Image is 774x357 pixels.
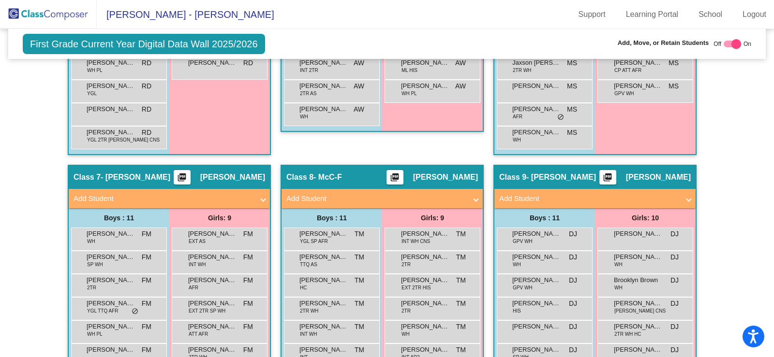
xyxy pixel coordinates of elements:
[87,252,135,262] span: [PERSON_NAME]
[243,252,253,262] span: FM
[142,252,151,262] span: FM
[618,38,709,48] span: Add, Move, or Retain Students
[188,345,237,355] span: [PERSON_NAME]
[299,81,348,91] span: [PERSON_NAME]
[87,284,96,291] span: 2TR
[286,193,466,204] mat-panel-title: Add Student
[299,322,348,331] span: [PERSON_NAME]
[513,113,522,120] span: AFR
[299,58,348,68] span: [PERSON_NAME]
[512,299,561,308] span: [PERSON_NAME]
[355,275,364,286] span: TM
[614,330,641,338] span: 2TR WH HC
[354,104,364,114] span: AW
[714,40,721,48] span: Off
[512,345,561,355] span: [PERSON_NAME]
[557,114,564,121] span: do_not_disturb_alt
[614,275,662,285] span: Brooklyn Brown
[402,284,431,291] span: EXT 2TR HIS
[188,299,237,308] span: [PERSON_NAME]
[97,7,274,22] span: [PERSON_NAME] - [PERSON_NAME]
[669,81,679,91] span: MS
[401,58,449,68] span: [PERSON_NAME]
[300,113,308,120] span: WH
[512,275,561,285] span: [PERSON_NAME]
[87,67,103,74] span: WH PL
[74,172,101,182] span: Class 7
[188,322,237,331] span: [PERSON_NAME]
[402,330,410,338] span: WH
[513,307,521,314] span: HIS
[499,172,526,182] span: Class 9
[626,172,691,182] span: [PERSON_NAME]
[200,172,265,182] span: [PERSON_NAME]
[614,307,666,314] span: [PERSON_NAME] CNS
[142,58,151,68] span: RD
[188,275,237,285] span: [PERSON_NAME]
[87,238,95,245] span: WH
[614,58,662,68] span: [PERSON_NAME]
[354,58,364,68] span: AW
[401,252,449,262] span: [PERSON_NAME]
[189,307,225,314] span: EXT 2TR SP WH
[174,170,191,185] button: Print Students Details
[526,172,596,182] span: - [PERSON_NAME]
[614,67,641,74] span: CP ATT AFR
[614,252,662,262] span: [PERSON_NAME]
[87,261,103,268] span: SP WH
[355,229,364,239] span: TM
[494,208,595,228] div: Boys : 11
[69,189,270,208] mat-expansion-panel-header: Add Student
[456,252,466,262] span: TM
[354,81,364,91] span: AW
[299,345,348,355] span: [PERSON_NAME]
[299,229,348,239] span: [PERSON_NAME]
[355,299,364,309] span: TM
[614,284,623,291] span: WH
[243,345,253,355] span: FM
[456,299,466,309] span: TM
[87,307,118,314] span: YGL TTQ AFR
[595,208,696,228] div: Girls: 10
[456,345,466,355] span: TM
[87,104,135,114] span: [PERSON_NAME]
[512,58,561,68] span: Jaxson [PERSON_NAME]
[614,299,662,308] span: [PERSON_NAME]
[567,104,577,114] span: MS
[735,7,774,22] a: Logout
[567,58,577,68] span: MS
[189,284,198,291] span: AFR
[401,229,449,239] span: [PERSON_NAME]
[402,238,430,245] span: INT WH CNS
[299,252,348,262] span: [PERSON_NAME]
[512,128,561,137] span: [PERSON_NAME]
[243,275,253,286] span: FM
[188,229,237,239] span: [PERSON_NAME]
[402,307,411,314] span: 2TR
[299,299,348,308] span: [PERSON_NAME]
[571,7,613,22] a: Support
[382,208,483,228] div: Girls: 9
[188,252,237,262] span: [PERSON_NAME]
[401,275,449,285] span: [PERSON_NAME]
[499,193,679,204] mat-panel-title: Add Student
[567,128,577,138] span: MS
[355,322,364,332] span: TM
[513,67,531,74] span: 2TR WH
[614,261,623,268] span: WH
[189,238,206,245] span: EXT AS
[142,81,151,91] span: RD
[300,284,307,291] span: HC
[243,322,253,332] span: FM
[74,193,253,204] mat-panel-title: Add Student
[299,275,348,285] span: [PERSON_NAME] [PERSON_NAME]
[402,67,417,74] span: ML HIS
[243,58,253,68] span: RD
[512,81,561,91] span: [PERSON_NAME]
[670,322,679,332] span: DJ
[176,172,188,186] mat-icon: picture_as_pdf
[300,330,317,338] span: INT WH
[614,229,662,239] span: [PERSON_NAME]
[142,104,151,114] span: RD
[401,81,449,91] span: [PERSON_NAME]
